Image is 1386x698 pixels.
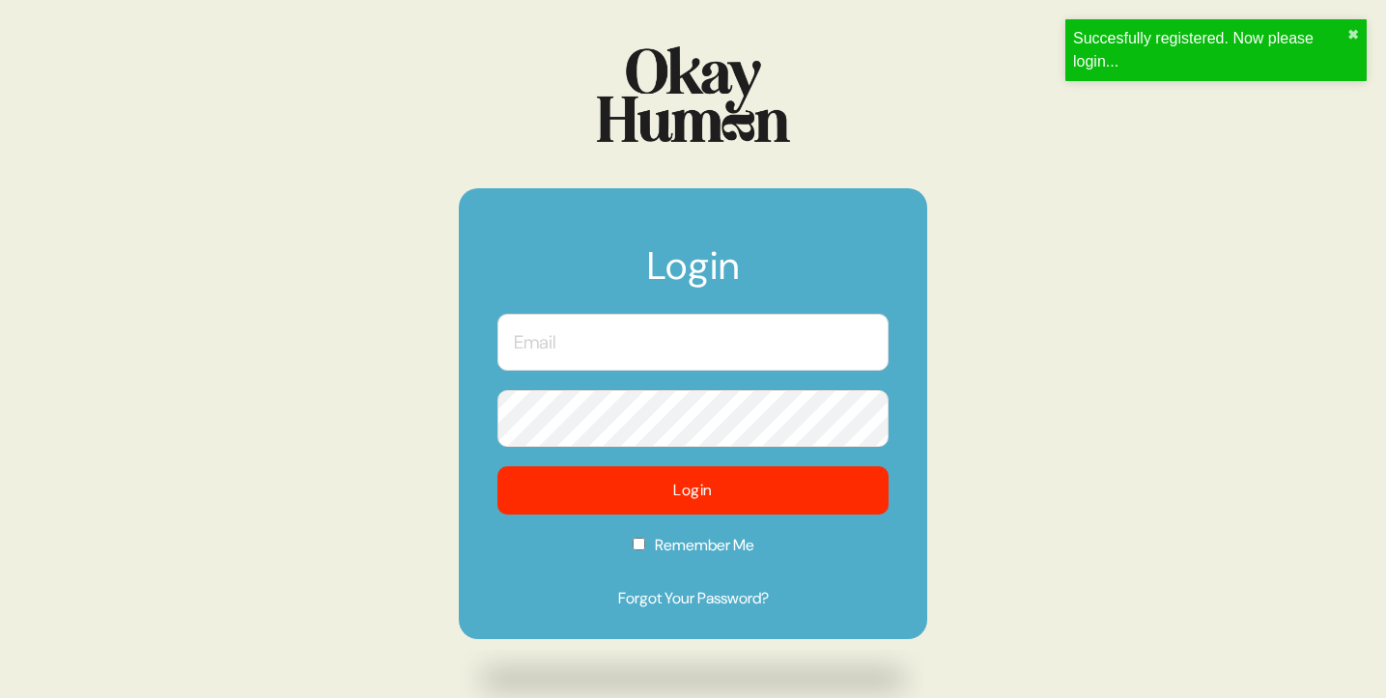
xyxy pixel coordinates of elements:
[1073,27,1347,73] div: Succesfully registered. Now please login...
[1347,27,1359,42] button: close
[497,246,889,304] h1: Login
[597,46,790,142] img: Logo
[497,534,889,570] label: Remember Me
[497,466,889,515] button: Login
[633,538,645,550] input: Remember Me
[497,587,889,610] a: Forgot Your Password?
[497,314,889,371] input: Email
